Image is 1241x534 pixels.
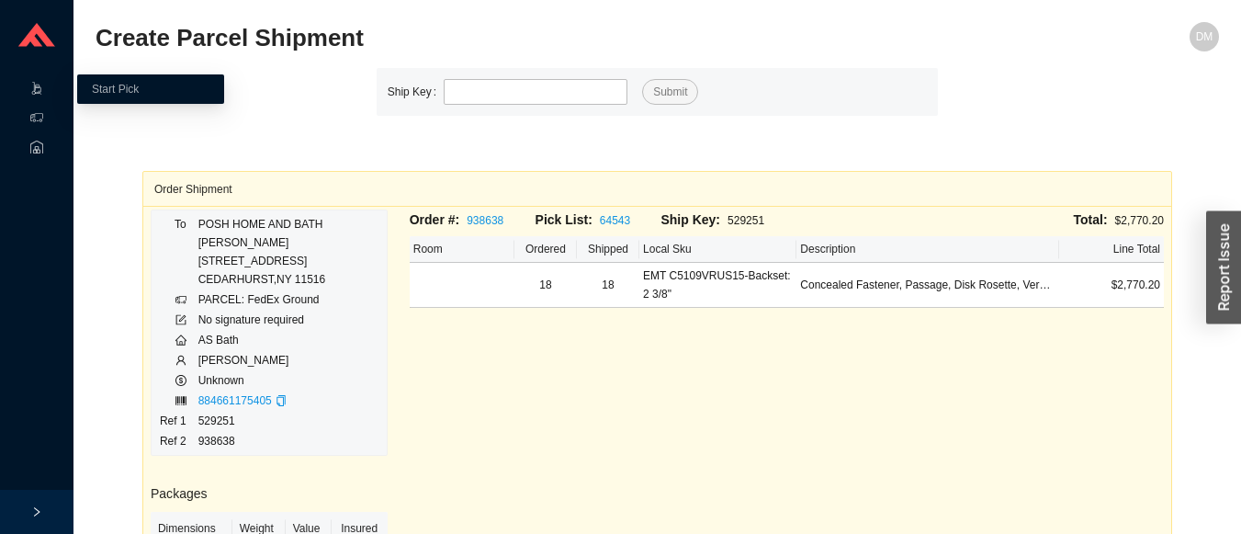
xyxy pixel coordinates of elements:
[796,236,1058,263] th: Description
[410,212,459,227] span: Order #:
[639,263,796,308] td: EMT C5109VRUS15-Backset: 2 3/8"
[175,355,186,366] span: user
[197,350,327,370] td: [PERSON_NAME]
[536,212,592,227] span: Pick List:
[1074,212,1108,227] span: Total:
[276,392,287,410] div: Copy
[197,370,327,391] td: Unknown
[197,411,327,431] td: 529251
[1196,22,1213,51] span: DM
[276,395,287,406] span: copy
[31,506,42,517] span: right
[600,214,630,227] a: 64543
[175,395,186,406] span: barcode
[577,236,639,263] th: Shipped
[154,172,1160,206] div: Order Shipment
[159,411,197,431] td: Ref 1
[197,431,327,451] td: 938638
[151,483,388,505] h3: Packages
[1059,236,1164,263] th: Line Total
[639,236,796,263] th: Local Sku
[514,263,577,308] td: 18
[388,79,444,105] label: Ship Key
[159,214,197,290] td: To
[660,210,786,231] div: 529251
[197,310,327,330] td: No signature required
[159,431,197,451] td: Ref 2
[175,335,186,346] span: home
[197,330,327,350] td: AS Bath
[198,394,272,407] a: 884661175405
[175,314,186,325] span: form
[467,214,503,227] a: 938638
[175,375,186,386] span: dollar
[410,236,514,263] th: Room
[92,83,139,96] a: Start Pick
[514,236,577,263] th: Ordered
[800,276,1055,294] div: Concealed Fastener, Passage, Disk Rosette, Verve Knob, US15
[198,215,326,289] div: POSH HOME AND BATH [PERSON_NAME] [STREET_ADDRESS] CEDARHURST , NY 11516
[642,79,698,105] button: Submit
[660,212,720,227] span: Ship Key:
[96,22,938,54] h2: Create Parcel Shipment
[577,263,639,308] td: 18
[197,290,327,310] td: PARCEL: FedEx Ground
[786,210,1164,231] div: $2,770.20
[1059,263,1164,308] td: $2,770.20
